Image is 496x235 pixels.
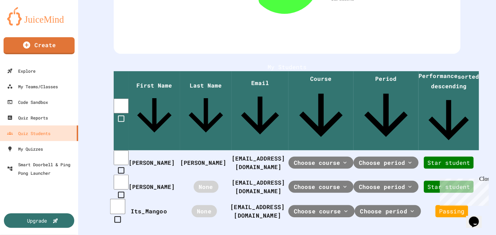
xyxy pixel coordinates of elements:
div: My Teams/Classes [7,82,58,91]
a: Create [4,37,75,54]
div: Quiz Reports [7,113,48,122]
iframe: chat widget [466,207,489,228]
div: None [194,181,219,193]
div: My Quizzes [7,145,43,153]
div: [EMAIL_ADDRESS][DOMAIN_NAME] [232,154,289,171]
div: [PERSON_NAME] [129,158,180,167]
span: Email [232,79,289,144]
div: Upgrade [27,217,47,224]
div: [PERSON_NAME] [180,158,232,167]
span: Choose period [359,158,405,167]
span: Choose course [294,158,340,167]
div: Star student [424,181,474,193]
span: Choose course [294,183,340,191]
div: Explore [7,67,36,75]
iframe: chat widget [437,176,489,206]
div: Code Sandbox [7,98,48,106]
span: Performancesorted descending [419,72,479,150]
div: Quiz Students [7,129,50,138]
input: select all desserts [114,99,129,113]
div: Passing [436,205,468,218]
span: First Name [129,82,180,141]
div: Chat with us now!Close [3,3,49,45]
div: [EMAIL_ADDRESS][DOMAIN_NAME] [232,178,289,195]
div: None [192,205,217,218]
div: Smart Doorbell & Ping Pong Launcher [7,160,75,177]
div: Its_Mangoo [125,207,178,216]
h1: My Students [114,63,460,71]
span: Course [289,75,354,148]
div: Star student [424,157,474,169]
span: Choose period [359,183,405,191]
div: [PERSON_NAME] [129,183,180,191]
span: Choose course [294,207,341,216]
span: Period [354,75,419,148]
img: logo-orange.svg [7,7,71,26]
span: Last Name [180,82,232,141]
span: Choose period [360,207,408,216]
div: [EMAIL_ADDRESS][DOMAIN_NAME] [230,202,288,220]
